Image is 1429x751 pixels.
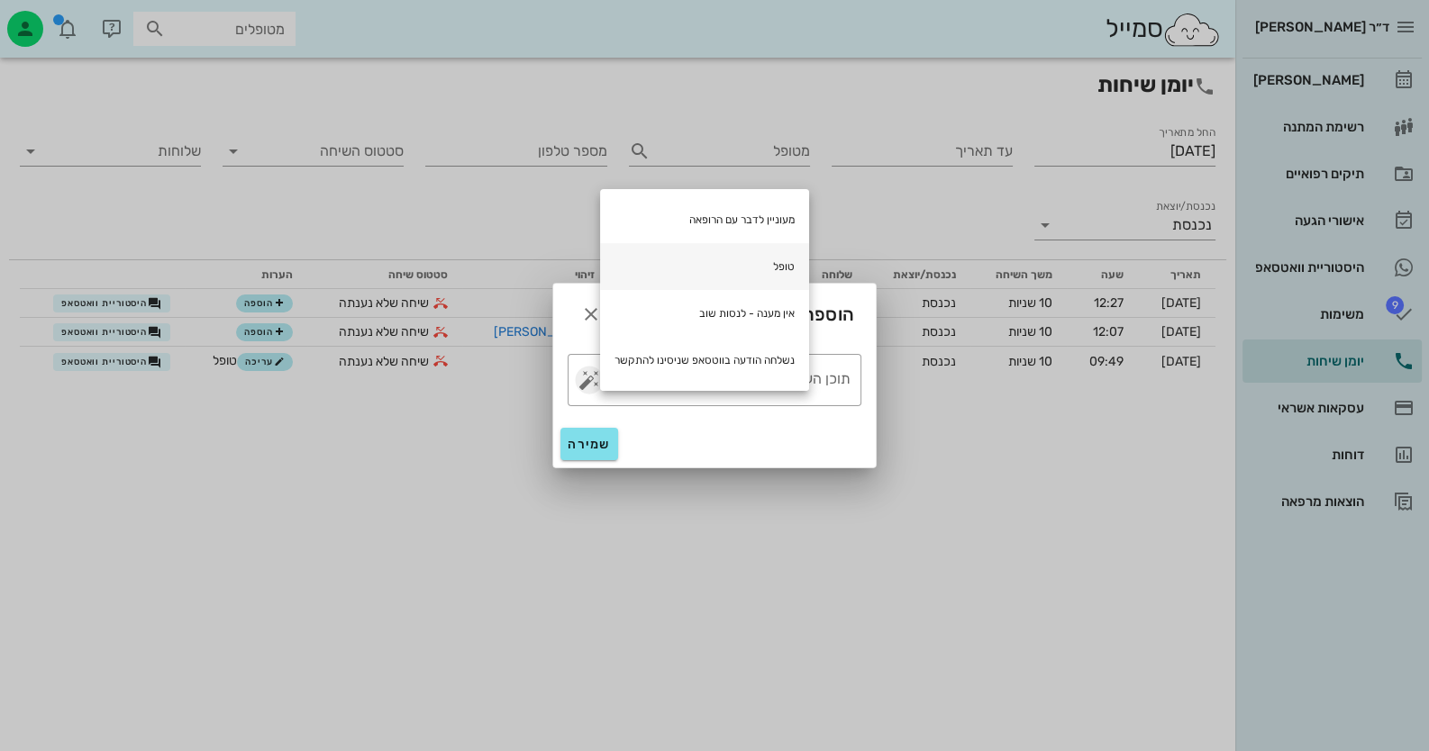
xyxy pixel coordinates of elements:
[600,337,809,384] div: נשלחה הודעה בווטסאפ שניסינו להתקשר
[600,243,809,290] div: טופל
[560,428,618,460] button: שמירה
[600,290,809,337] div: אין מענה - לנסות שוב
[553,284,876,339] div: הוספת הערה
[568,437,611,452] span: שמירה
[600,196,809,243] div: מעוניין לדבר עם הרופאה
